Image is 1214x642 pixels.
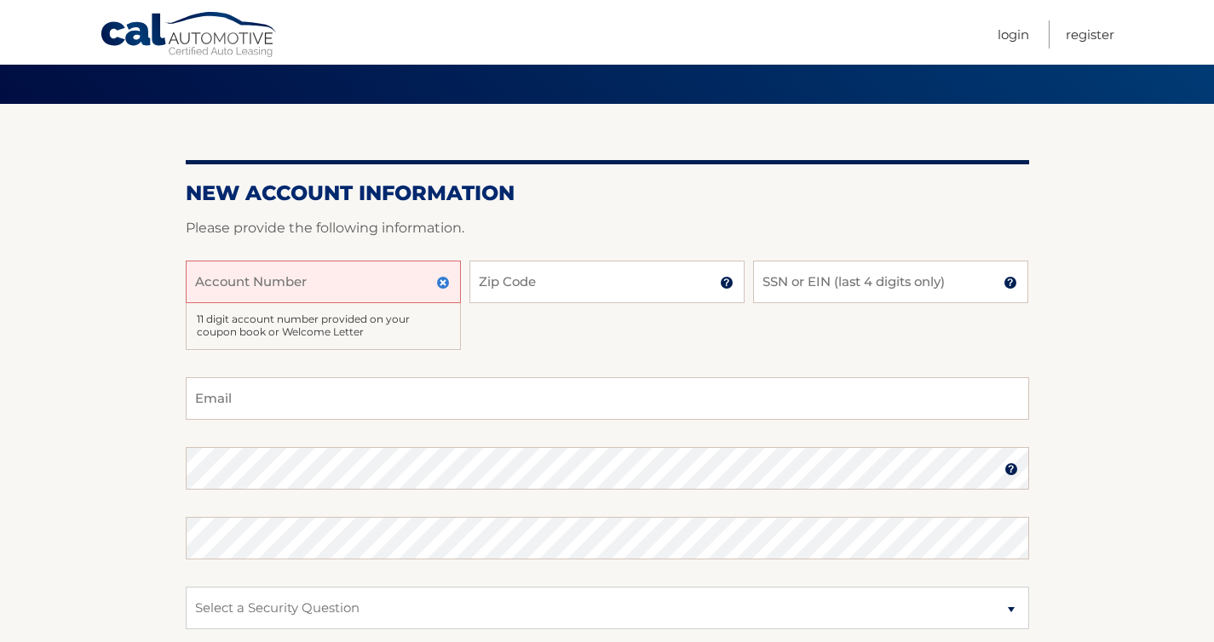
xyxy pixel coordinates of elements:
[100,11,279,60] a: Cal Automotive
[186,261,461,303] input: Account Number
[1004,462,1018,476] img: tooltip.svg
[469,261,745,303] input: Zip Code
[186,181,1029,206] h2: New Account Information
[186,216,1029,240] p: Please provide the following information.
[186,303,461,350] div: 11 digit account number provided on your coupon book or Welcome Letter
[753,261,1028,303] input: SSN or EIN (last 4 digits only)
[998,20,1029,49] a: Login
[1066,20,1114,49] a: Register
[436,276,450,289] img: close.svg
[186,377,1029,420] input: Email
[1004,276,1017,289] img: tooltip.svg
[720,276,734,289] img: tooltip.svg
